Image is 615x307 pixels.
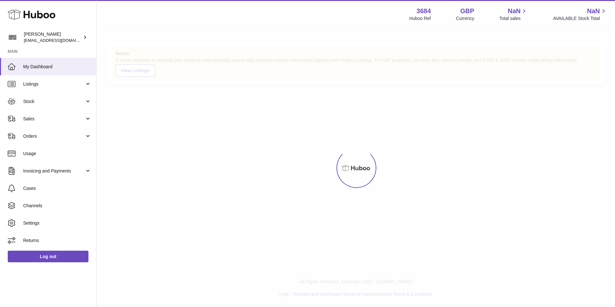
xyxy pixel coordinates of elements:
[23,151,91,157] span: Usage
[23,64,91,70] span: My Dashboard
[8,33,17,42] img: internalAdmin-3684@internal.huboo.com
[23,81,85,87] span: Listings
[553,7,607,22] a: NaN AVAILABLE Stock Total
[24,31,82,43] div: [PERSON_NAME]
[23,168,85,174] span: Invoicing and Payments
[23,203,91,209] span: Channels
[24,38,95,43] span: [EMAIL_ADDRESS][DOMAIN_NAME]
[553,15,607,22] span: AVAILABLE Stock Total
[456,15,474,22] div: Currency
[508,7,520,15] span: NaN
[499,15,528,22] span: Total sales
[417,7,431,15] strong: 3684
[23,116,85,122] span: Sales
[23,237,91,244] span: Returns
[8,251,88,262] a: Log out
[460,7,474,15] strong: GBP
[499,7,528,22] a: NaN Total sales
[23,220,91,226] span: Settings
[409,15,431,22] div: Huboo Ref
[23,98,85,105] span: Stock
[587,7,600,15] span: NaN
[23,185,91,191] span: Cases
[23,133,85,139] span: Orders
